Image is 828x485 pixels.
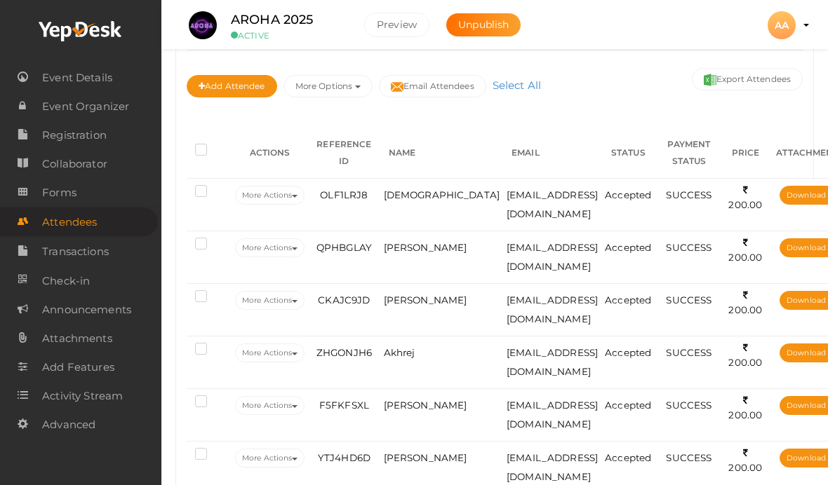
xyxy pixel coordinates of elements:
a: Select All [489,78,545,92]
span: Akhrej [384,347,415,358]
span: REFERENCE ID [316,139,371,166]
span: QPHBGLAY [316,242,372,253]
button: More Actions [235,343,305,362]
img: mail-filled.svg [391,81,403,93]
span: Advanced [42,411,95,439]
span: Accepted [605,294,651,306]
button: More Actions [235,238,305,257]
span: 200.00 [728,184,762,210]
span: [PERSON_NAME] [384,452,467,463]
img: UG3MQEGT_small.jpeg [189,11,217,39]
span: 200.00 [728,342,762,368]
button: More Actions [235,291,305,310]
div: AA [768,11,796,39]
span: [PERSON_NAME] [384,399,467,411]
small: ACTIVE [231,30,343,41]
span: Accepted [605,347,651,358]
button: Export Attendees [692,68,803,90]
span: Collaborator [42,150,107,178]
span: SUCCESS [666,347,712,358]
button: Preview [364,13,429,37]
button: AA [763,11,800,40]
span: Attendees [42,208,97,236]
button: More Actions [235,396,305,415]
span: 200.00 [728,395,762,421]
span: SUCCESS [666,189,712,200]
span: Attachments [42,325,112,353]
span: [EMAIL_ADDRESS][DOMAIN_NAME] [507,399,598,430]
span: 200.00 [728,289,762,315]
span: [DEMOGRAPHIC_DATA] [384,189,500,200]
span: Registration [42,121,107,149]
span: [EMAIL_ADDRESS][DOMAIN_NAME] [507,347,598,377]
span: F5FKFSXL [319,399,369,411]
th: NAME [380,128,504,179]
span: YTJ4HD6D [318,452,370,463]
span: SUCCESS [666,294,712,306]
span: Forms [42,179,76,207]
span: Accepted [605,452,651,463]
button: Unpublish [446,13,521,36]
button: More Actions [235,186,305,205]
span: SUCCESS [666,452,712,463]
span: Add Features [42,353,114,381]
th: PAYMENT STATUS [655,128,723,179]
span: Unpublish [458,18,509,31]
button: Email Attendees [379,75,486,97]
span: Accepted [605,189,651,200]
span: 200.00 [728,447,762,473]
span: CKAJC9JD [318,294,370,306]
th: PRICE [723,128,768,179]
span: [PERSON_NAME] [384,242,467,253]
span: [PERSON_NAME] [384,294,467,306]
profile-pic: AA [768,19,796,32]
th: STATUS [601,128,655,179]
span: Accepted [605,242,651,253]
th: ACTIONS [232,128,308,179]
span: Activity Stream [42,382,123,410]
button: More Options [283,75,373,97]
span: OLF1LRJ8 [320,189,368,200]
span: Accepted [605,399,651,411]
span: [EMAIL_ADDRESS][DOMAIN_NAME] [507,189,598,219]
span: Transactions [42,238,109,266]
span: [EMAIL_ADDRESS][DOMAIN_NAME] [507,294,598,325]
span: Event Details [42,64,112,92]
span: ZHGONJH6 [316,347,372,358]
span: SUCCESS [666,242,712,253]
span: Announcements [42,296,131,324]
span: Event Organizer [42,93,129,121]
span: [EMAIL_ADDRESS][DOMAIN_NAME] [507,242,598,272]
span: [EMAIL_ADDRESS][DOMAIN_NAME] [507,452,598,482]
img: excel.svg [704,74,716,86]
span: SUCCESS [666,399,712,411]
span: 200.00 [728,237,762,263]
button: Add Attendee [187,75,277,97]
span: Check-in [42,267,90,295]
th: EMAIL [503,128,601,179]
label: AROHA 2025 [231,10,313,30]
button: More Actions [235,449,305,467]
